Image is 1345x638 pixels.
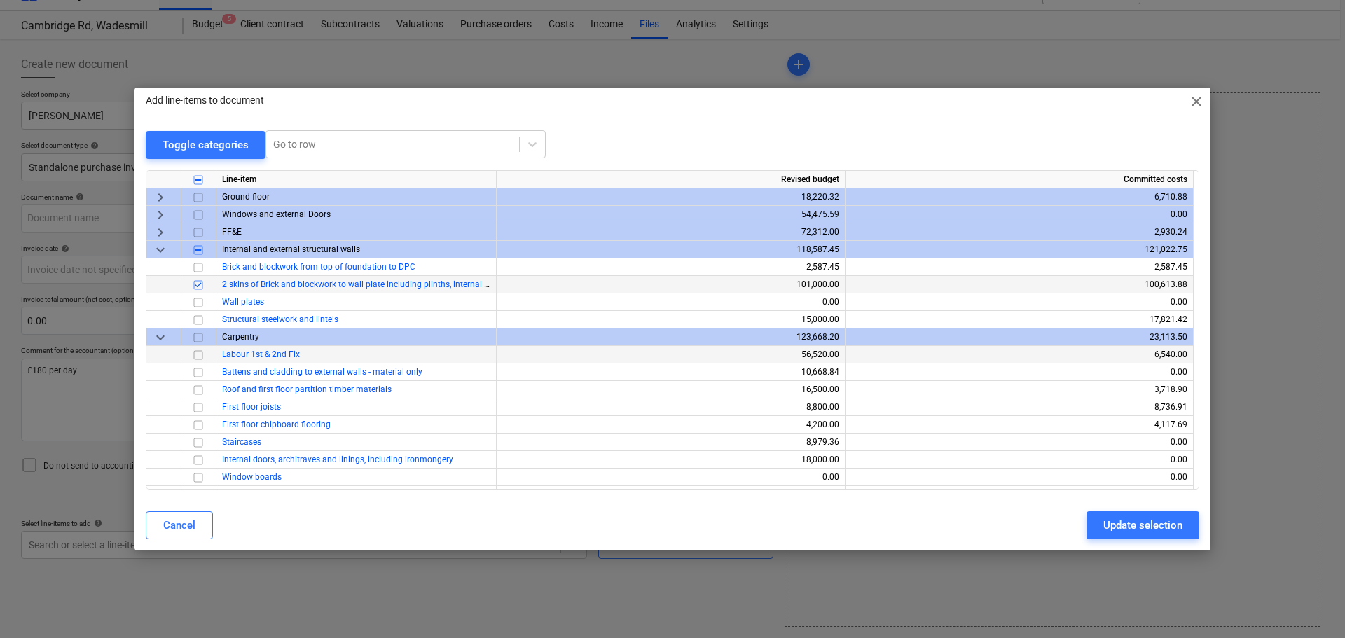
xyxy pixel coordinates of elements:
[163,136,249,154] div: Toggle categories
[146,93,264,108] p: Add line-items to document
[502,469,839,486] div: 0.00
[152,188,169,205] span: keyboard_arrow_right
[502,381,839,398] div: 16,500.00
[851,416,1187,434] div: 4,117.69
[222,384,392,394] a: Roof and first floor partition timber materials
[851,311,1187,328] div: 17,821.42
[502,258,839,276] div: 2,587.45
[502,451,839,469] div: 18,000.00
[851,258,1187,276] div: 2,587.45
[146,131,265,159] button: Toggle categories
[1103,516,1182,534] div: Update selection
[851,276,1187,293] div: 100,613.88
[1087,511,1199,539] button: Update selection
[152,223,169,240] span: keyboard_arrow_right
[851,223,1187,241] div: 2,930.24
[222,209,331,219] span: Windows and external Doors
[851,398,1187,416] div: 8,736.91
[502,206,839,223] div: 54,475.59
[222,297,264,307] a: Wall plates
[152,241,169,258] span: keyboard_arrow_down
[222,227,242,237] span: FF&E
[222,472,282,482] a: Window boards
[851,486,1187,504] div: 0.00
[222,332,259,342] span: Carpentry
[222,419,331,429] a: First floor chipboard flooring
[502,416,839,434] div: 4,200.00
[851,293,1187,311] div: 0.00
[222,367,422,377] a: Battens and cladding to external walls - material only
[163,516,195,534] div: Cancel
[502,346,839,363] div: 56,520.00
[222,244,360,254] span: Internal and external structural walls
[152,328,169,345] span: keyboard_arrow_down
[222,192,270,202] span: Ground floor
[851,363,1187,381] div: 0.00
[851,451,1187,469] div: 0.00
[222,349,300,359] a: Labour 1st & 2nd Fix
[222,402,281,412] a: First floor joists
[502,188,839,206] div: 18,220.32
[851,241,1187,258] div: 121,022.75
[216,171,497,188] div: Line-item
[222,314,338,324] a: Structural steelwork and lintels
[222,279,560,289] a: 2 skins of Brick and blockwork to wall plate including plinths, internal walls and insulation
[502,434,839,451] div: 8,979.36
[502,363,839,381] div: 10,668.84
[502,328,839,346] div: 123,668.20
[1188,93,1205,110] span: close
[851,188,1187,206] div: 6,710.88
[502,486,839,504] div: 0.00
[497,171,846,188] div: Revised budget
[1275,571,1345,638] iframe: Chat Widget
[502,241,839,258] div: 118,587.45
[502,276,839,293] div: 101,000.00
[851,381,1187,398] div: 3,718.90
[851,328,1187,346] div: 23,113.50
[502,293,839,311] div: 0.00
[851,469,1187,486] div: 0.00
[222,262,415,272] a: Brick and blockwork from top of foundation to DPC
[502,311,839,328] div: 15,000.00
[502,223,839,241] div: 72,312.00
[146,511,213,539] button: Cancel
[222,437,261,447] a: Staircases
[851,206,1187,223] div: 0.00
[502,398,839,416] div: 8,800.00
[846,171,1194,188] div: Committed costs
[222,455,453,464] a: Internal doors, architraves and linings, including ironmongery
[851,434,1187,451] div: 0.00
[851,346,1187,363] div: 6,540.00
[152,206,169,223] span: keyboard_arrow_right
